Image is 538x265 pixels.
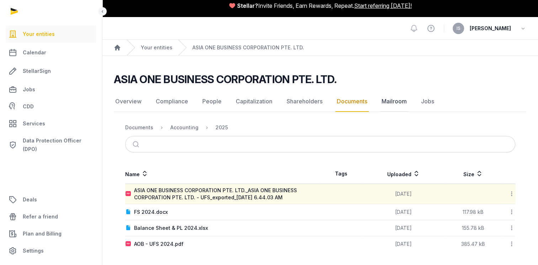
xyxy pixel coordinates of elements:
span: [DATE] [395,241,412,247]
span: IS [457,26,460,31]
span: Calendar [23,48,46,57]
img: document.svg [126,209,131,215]
div: Balance Sheet & PL 2024.xlsx [134,225,208,232]
span: Plan and Billing [23,229,62,238]
a: Deals [6,191,96,208]
a: Your entities [6,26,96,43]
iframe: Chat Widget [502,231,538,265]
a: Jobs [6,81,96,98]
span: Settings [23,247,44,255]
img: pdf.svg [126,241,131,247]
nav: Tabs [114,91,527,112]
a: Shareholders [285,91,324,112]
div: AOB - UFS 2024.pdf [134,240,183,248]
a: Capitalization [234,91,274,112]
img: pdf.svg [126,191,131,197]
div: ASIA ONE BUSINESS CORPORATION PTE. LTD._ASIA ONE BUSINESS CORPORATION PTE. LTD. - UFS_exported_[D... [134,187,320,201]
td: 385.47 kB [445,236,501,252]
a: Overview [114,91,143,112]
nav: Breadcrumb [102,40,538,56]
button: Submit [128,136,145,152]
div: 2025 [215,124,228,131]
a: Your entities [141,44,172,51]
span: Services [23,119,45,128]
a: Services [6,115,96,132]
a: Compliance [154,91,190,112]
th: Name [125,164,320,184]
th: Uploaded [362,164,445,184]
div: Accounting [170,124,198,131]
button: IS [453,23,464,34]
a: Mailroom [380,91,408,112]
div: Documents [125,124,153,131]
a: People [201,91,223,112]
a: Jobs [420,91,436,112]
img: document.svg [126,225,131,231]
a: Start referring [DATE]! [354,1,412,10]
a: Data Protection Officer (DPO) [6,134,96,156]
a: Calendar [6,44,96,61]
h2: ASIA ONE BUSINESS CORPORATION PTE. LTD. [114,73,336,86]
span: [DATE] [395,225,412,231]
div: FS 2024.docx [134,209,168,216]
a: Refer a friend [6,208,96,225]
a: StellarSign [6,63,96,80]
span: Stellar? [237,1,258,10]
span: Jobs [23,85,35,94]
span: [DATE] [395,209,412,215]
td: 155.78 kB [445,220,501,236]
a: Settings [6,242,96,259]
td: 117.98 kB [445,204,501,220]
span: StellarSign [23,67,51,75]
a: ASIA ONE BUSINESS CORPORATION PTE. LTD. [192,44,304,51]
a: CDD [6,99,96,114]
span: [PERSON_NAME] [470,24,511,33]
nav: Breadcrumb [125,119,515,136]
span: CDD [23,102,34,111]
span: Data Protection Officer (DPO) [23,136,94,153]
a: Plan and Billing [6,225,96,242]
th: Size [445,164,501,184]
span: Deals [23,195,37,204]
a: Documents [335,91,369,112]
span: Your entities [23,30,55,38]
span: [DATE] [395,191,412,197]
th: Tags [320,164,362,184]
div: Виджет чата [502,231,538,265]
span: Refer a friend [23,212,58,221]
